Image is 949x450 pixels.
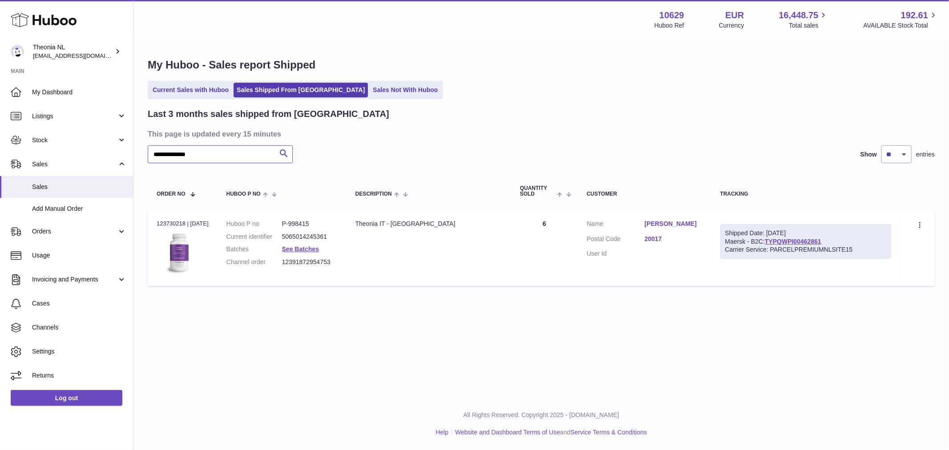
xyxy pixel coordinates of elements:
[511,211,578,286] td: 6
[234,83,368,97] a: Sales Shipped From [GEOGRAPHIC_DATA]
[32,299,126,308] span: Cases
[149,83,232,97] a: Current Sales with Huboo
[520,185,555,197] span: Quantity Sold
[355,220,502,228] div: Theonia IT - [GEOGRAPHIC_DATA]
[436,429,448,436] a: Help
[148,58,935,72] h1: My Huboo - Sales report Shipped
[157,220,209,228] div: 123730218 | [DATE]
[725,229,887,237] div: Shipped Date: [DATE]
[282,220,338,228] dd: P-998415
[32,136,117,145] span: Stock
[645,220,703,228] a: [PERSON_NAME]
[32,160,117,169] span: Sales
[32,227,117,236] span: Orders
[860,150,877,159] label: Show
[32,371,126,380] span: Returns
[779,9,828,30] a: 16,448.75 Total sales
[282,258,338,266] dd: 12391872954753
[282,245,319,253] a: See Batches
[355,191,392,197] span: Description
[32,251,126,260] span: Usage
[226,233,282,241] dt: Current identifier
[32,112,117,121] span: Listings
[32,275,117,284] span: Invoicing and Payments
[659,9,684,21] strong: 10629
[779,9,818,21] span: 16,448.75
[11,45,24,58] img: info@wholesomegoods.eu
[916,150,935,159] span: entries
[654,21,684,30] div: Huboo Ref
[157,191,186,197] span: Order No
[587,191,703,197] div: Customer
[148,108,389,120] h2: Last 3 months sales shipped from [GEOGRAPHIC_DATA]
[789,21,828,30] span: Total sales
[33,52,131,59] span: [EMAIL_ADDRESS][DOMAIN_NAME]
[863,21,938,30] span: AVAILABLE Stock Total
[587,249,645,258] dt: User Id
[570,429,647,436] a: Service Terms & Conditions
[32,205,126,213] span: Add Manual Order
[863,9,938,30] a: 192.61 AVAILABLE Stock Total
[282,233,338,241] dd: 5065014245361
[645,235,703,243] a: 20017
[11,390,122,406] a: Log out
[32,347,126,356] span: Settings
[370,83,441,97] a: Sales Not With Huboo
[141,411,942,419] p: All Rights Reserved. Copyright 2025 - [DOMAIN_NAME]
[157,230,201,275] img: 106291725893008.jpg
[226,258,282,266] dt: Channel order
[719,21,744,30] div: Currency
[587,220,645,230] dt: Name
[32,183,126,191] span: Sales
[33,43,113,60] div: Theonia NL
[720,224,892,259] div: Maersk - B2C:
[226,220,282,228] dt: Huboo P no
[725,245,887,254] div: Carrier Service: PARCELPREMIUMNLSITE15
[725,9,744,21] strong: EUR
[226,191,261,197] span: Huboo P no
[455,429,560,436] a: Website and Dashboard Terms of Use
[226,245,282,253] dt: Batches
[32,88,126,96] span: My Dashboard
[587,235,645,245] dt: Postal Code
[32,323,126,332] span: Channels
[148,129,933,139] h3: This page is updated every 15 minutes
[901,9,928,21] span: 192.61
[452,428,647,437] li: and
[765,238,821,245] a: TYPQWPI00462861
[720,191,892,197] div: Tracking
